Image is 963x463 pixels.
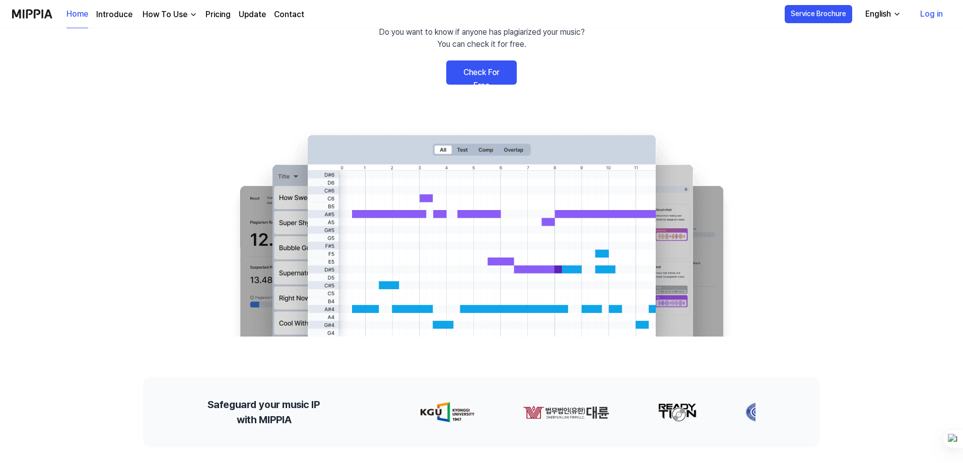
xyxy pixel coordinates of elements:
a: Pricing [205,9,231,21]
img: down [189,11,197,19]
a: Introduce [96,9,132,21]
h2: Safeguard your music IP with MIPPIA [208,397,320,427]
div: Do you need a plagiarism check before releasing an album? Do you want to know if anyone has plagi... [377,14,586,50]
a: Home [66,1,88,28]
div: How To Use [141,9,189,21]
img: partner-logo-1 [516,402,602,422]
img: main Image [220,125,743,337]
button: English [857,4,907,24]
a: Check For Free [446,60,517,85]
img: partner-logo-0 [414,402,467,422]
a: Contact [274,9,304,21]
a: Update [239,9,266,21]
img: partner-logo-2 [651,402,690,422]
div: English [863,8,893,20]
button: Service Brochure [785,5,852,23]
img: partner-logo-3 [738,402,770,422]
button: How To Use [141,9,197,21]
